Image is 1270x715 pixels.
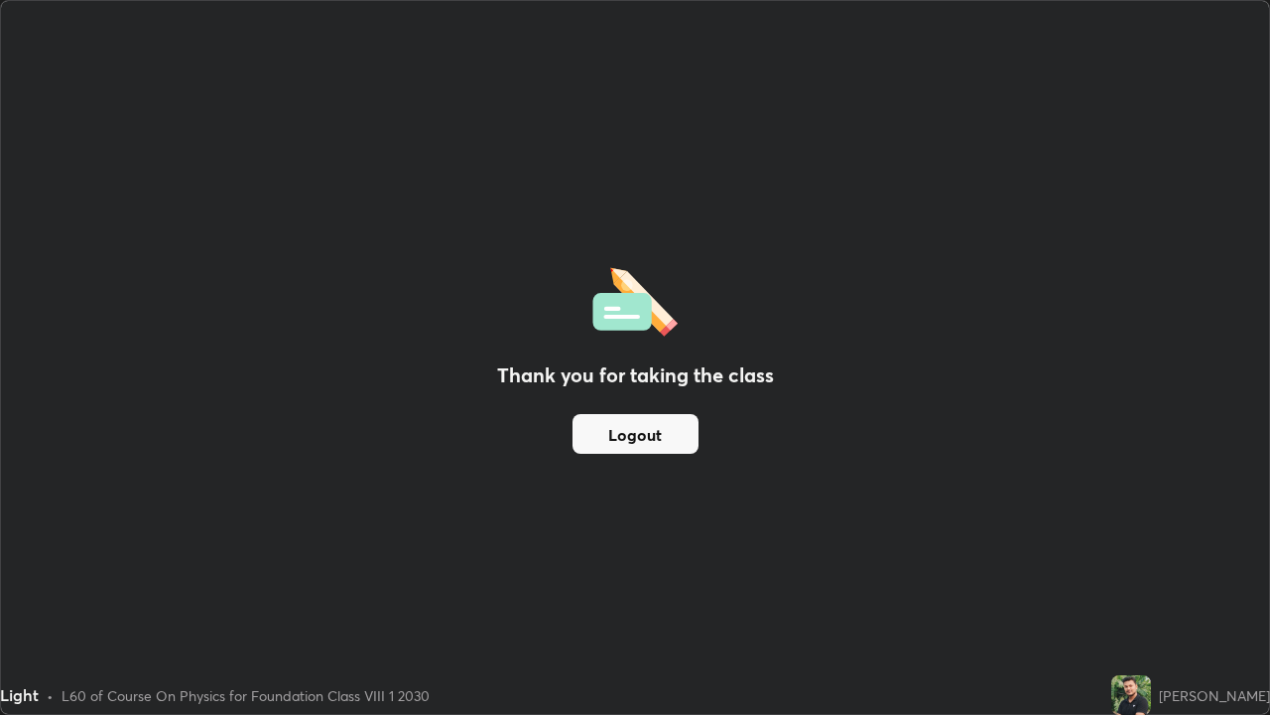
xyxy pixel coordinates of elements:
h2: Thank you for taking the class [497,360,774,390]
button: Logout [572,414,698,454]
img: offlineFeedback.1438e8b3.svg [592,261,678,337]
div: • [47,685,54,706]
img: b03948a6ad5f4c749592510929e35689.jpg [1111,675,1151,715]
div: L60 of Course On Physics for Foundation Class VIII 1 2030 [62,685,430,706]
div: [PERSON_NAME] [1159,685,1270,706]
